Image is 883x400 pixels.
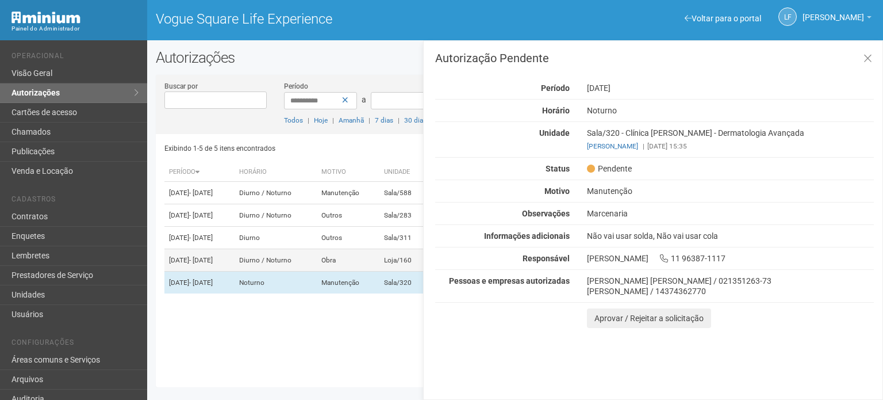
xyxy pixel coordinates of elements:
[11,338,139,351] li: Configurações
[587,142,638,150] a: [PERSON_NAME]
[164,204,235,227] td: [DATE]
[587,141,874,151] div: [DATE] 15:35
[375,116,393,124] a: 7 dias
[235,163,316,182] th: Horário
[523,254,570,263] strong: Responsável
[11,24,139,34] div: Painel do Administrador
[362,95,366,104] span: a
[379,204,428,227] td: Sala/283
[578,208,882,219] div: Marcenaria
[11,195,139,207] li: Cadastros
[404,116,427,124] a: 30 dias
[235,182,316,204] td: Diurno / Noturno
[332,116,334,124] span: |
[803,14,872,24] a: [PERSON_NAME]
[398,116,400,124] span: |
[578,105,882,116] div: Noturno
[284,81,308,92] label: Período
[578,83,882,93] div: [DATE]
[546,164,570,173] strong: Status
[317,272,379,294] td: Manutenção
[308,116,309,124] span: |
[156,49,874,66] h2: Autorizações
[643,142,644,150] span: |
[317,163,379,182] th: Motivo
[587,308,711,328] button: Aprovar / Rejeitar a solicitação
[189,234,213,242] span: - [DATE]
[317,249,379,272] td: Obra
[578,231,882,241] div: Não vai usar solda, Não vai usar cola
[522,209,570,218] strong: Observações
[803,2,864,22] span: Letícia Florim
[379,272,428,294] td: Sala/320
[587,163,632,174] span: Pendente
[164,272,235,294] td: [DATE]
[164,81,198,92] label: Buscar por
[284,116,303,124] a: Todos
[317,182,379,204] td: Manutenção
[578,186,882,196] div: Manutenção
[164,140,512,157] div: Exibindo 1-5 de 5 itens encontrados
[235,204,316,227] td: Diurno / Noturno
[379,163,428,182] th: Unidade
[587,276,874,286] div: [PERSON_NAME] [PERSON_NAME] / 021351263-73
[189,189,213,197] span: - [DATE]
[685,14,761,23] a: Voltar para o portal
[544,186,570,196] strong: Motivo
[317,204,379,227] td: Outros
[778,7,797,26] a: LF
[189,279,213,287] span: - [DATE]
[379,182,428,204] td: Sala/588
[235,227,316,249] td: Diurno
[541,83,570,93] strong: Período
[164,182,235,204] td: [DATE]
[339,116,364,124] a: Amanhã
[11,52,139,64] li: Operacional
[435,52,874,64] h3: Autorização Pendente
[449,276,570,285] strong: Pessoas e empresas autorizadas
[379,249,428,272] td: Loja/160
[542,106,570,115] strong: Horário
[11,12,80,24] img: Minium
[578,253,882,264] div: [PERSON_NAME] 11 96387-1117
[164,249,235,272] td: [DATE]
[379,227,428,249] td: Sala/311
[578,128,882,151] div: Sala/320 - Clínica [PERSON_NAME] - Dermatologia Avançada
[235,249,316,272] td: Diurno / Noturno
[314,116,328,124] a: Hoje
[156,12,506,26] h1: Vogue Square Life Experience
[484,231,570,241] strong: Informações adicionais
[368,116,370,124] span: |
[235,272,316,294] td: Noturno
[189,211,213,219] span: - [DATE]
[587,286,874,296] div: [PERSON_NAME] / 14374362770
[164,227,235,249] td: [DATE]
[539,128,570,138] strong: Unidade
[164,163,235,182] th: Período
[317,227,379,249] td: Outros
[189,256,213,264] span: - [DATE]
